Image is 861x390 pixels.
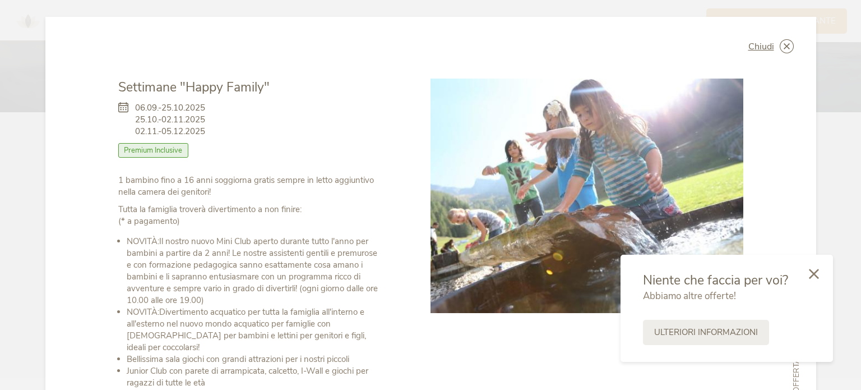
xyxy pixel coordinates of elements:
[643,272,788,289] span: Niente che faccia per voi?
[430,79,743,313] img: Settimane "Happy Family"
[127,236,381,306] li: Il nostro nuovo Mini Club aperto durante tutto l'anno per bambini a partire da 2 anni! Le nostre ...
[127,236,159,247] b: NOVITÀ:
[118,175,381,198] p: 1 bambino fino a 16 anni soggiorna gratis sempre in letto aggiuntivo nella camera dei genitori!
[654,327,758,338] span: Ulteriori informazioni
[748,42,774,51] span: Chiudi
[118,143,189,158] span: Premium Inclusive
[118,79,270,96] span: Settimane "Happy Family"
[118,204,381,227] p: (* a pagamento)
[643,290,736,302] span: Abbiamo altre offerte!
[127,365,381,389] li: Junior Club con parete di arrampicata, calcetto, I-Wall e giochi per ragazzi di tutte le età
[643,320,769,345] a: Ulteriori informazioni
[127,354,381,365] li: Bellissima sala giochi con grandi attrazioni per i nostri piccoli
[127,306,381,354] li: Divertimento acquatico per tutta la famiglia all'interno e all'esterno nel nuovo mondo acquatico ...
[135,102,205,137] span: 06.09.-25.10.2025 25.10.-02.11.2025 02.11.-05.12.2025
[127,306,159,318] b: NOVITÀ:
[118,204,302,215] b: Tutta la famiglia troverà divertimento a non finire:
